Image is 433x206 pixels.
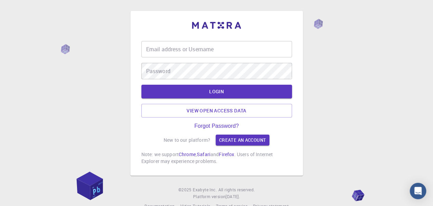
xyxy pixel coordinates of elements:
a: Exabyte Inc. [193,187,217,193]
p: New to our platform? [164,137,210,143]
div: Open Intercom Messenger [410,183,426,199]
span: [DATE] . [226,194,240,199]
span: Exabyte Inc. [193,187,217,192]
a: View open access data [141,104,292,118]
a: Chrome [179,151,196,157]
a: Safari [197,151,211,157]
a: Forgot Password? [194,123,239,129]
p: Note: we support , and . Users of Internet Explorer may experience problems. [141,151,292,165]
span: © 2025 [178,187,193,193]
a: Firefox [219,151,234,157]
a: Create an account [216,135,269,146]
a: [DATE]. [226,193,240,200]
button: LOGIN [141,85,292,98]
span: All rights reserved. [218,187,255,193]
span: Platform version [193,193,226,200]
